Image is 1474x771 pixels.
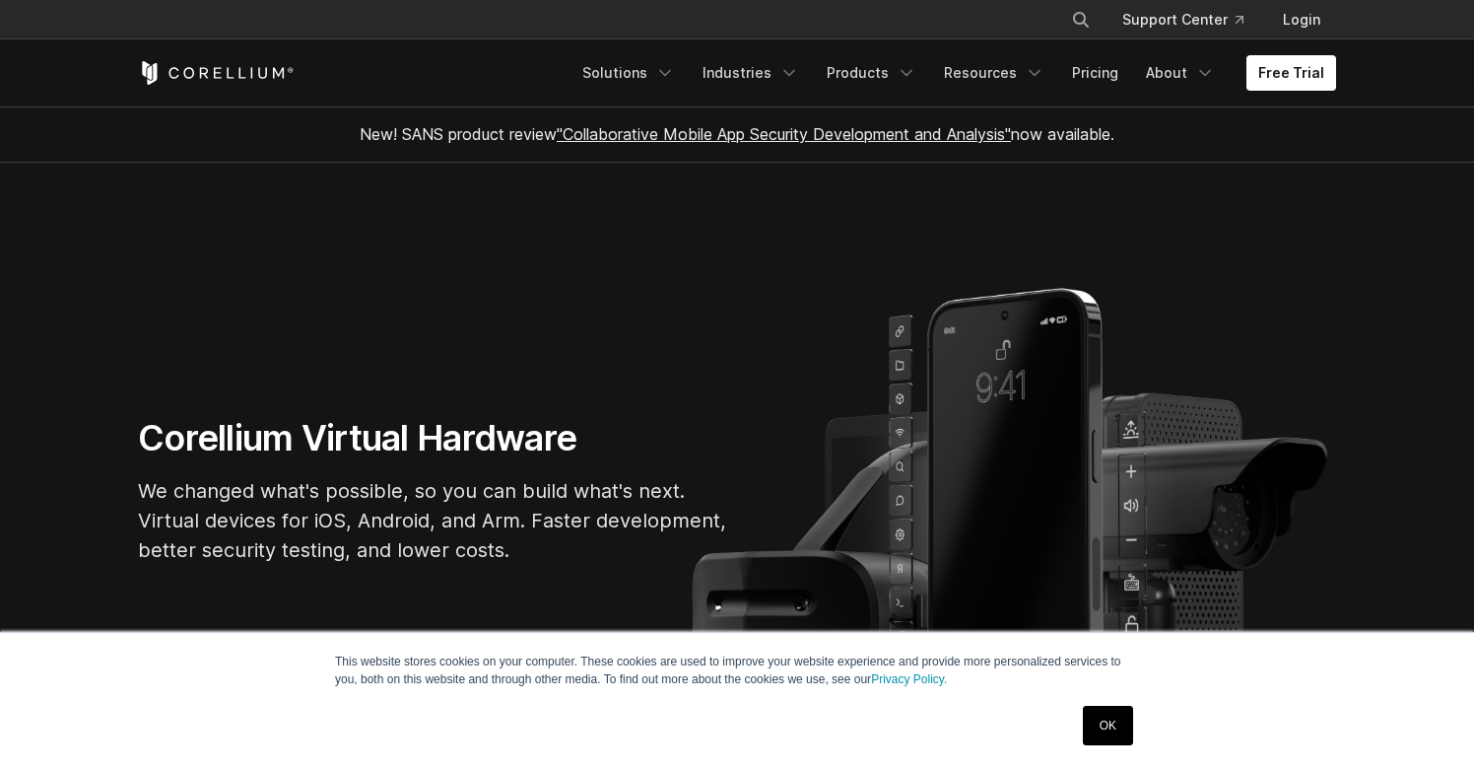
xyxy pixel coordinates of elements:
a: Support Center [1106,2,1259,37]
a: OK [1083,706,1133,745]
a: Solutions [570,55,687,91]
a: Pricing [1060,55,1130,91]
div: Navigation Menu [1047,2,1336,37]
a: Login [1267,2,1336,37]
a: Industries [691,55,811,91]
a: "Collaborative Mobile App Security Development and Analysis" [557,124,1011,144]
a: Privacy Policy. [871,672,947,686]
a: Corellium Home [138,61,295,85]
a: Free Trial [1246,55,1336,91]
span: New! SANS product review now available. [360,124,1114,144]
a: About [1134,55,1227,91]
div: Navigation Menu [570,55,1336,91]
h1: Corellium Virtual Hardware [138,416,729,460]
a: Products [815,55,928,91]
p: This website stores cookies on your computer. These cookies are used to improve your website expe... [335,653,1139,688]
a: Resources [932,55,1056,91]
button: Search [1063,2,1099,37]
p: We changed what's possible, so you can build what's next. Virtual devices for iOS, Android, and A... [138,476,729,565]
